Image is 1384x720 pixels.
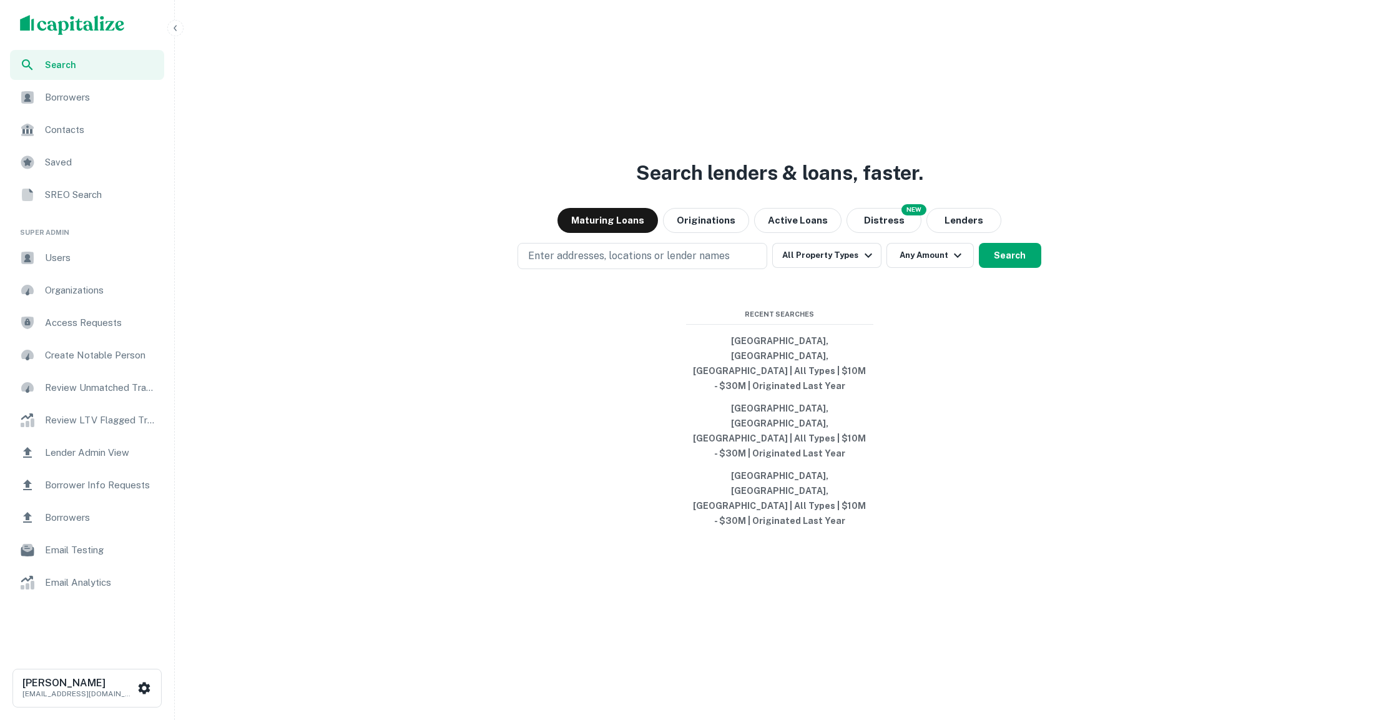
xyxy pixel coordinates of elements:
[45,575,157,590] span: Email Analytics
[10,373,164,403] a: Review Unmatched Transactions
[22,688,135,699] p: [EMAIL_ADDRESS][DOMAIN_NAME]
[45,250,157,265] span: Users
[518,243,767,269] button: Enter addresses, locations or lender names
[45,413,157,428] span: Review LTV Flagged Transactions
[636,158,923,188] h3: Search lenders & loans, faster.
[979,243,1041,268] button: Search
[45,155,157,170] span: Saved
[45,187,157,202] span: SREO Search
[10,115,164,145] a: Contacts
[45,380,157,395] span: Review Unmatched Transactions
[10,438,164,468] a: Lender Admin View
[10,568,164,598] a: Email Analytics
[45,315,157,330] span: Access Requests
[45,510,157,525] span: Borrowers
[45,122,157,137] span: Contacts
[10,243,164,273] a: Users
[686,397,873,465] button: [GEOGRAPHIC_DATA], [GEOGRAPHIC_DATA], [GEOGRAPHIC_DATA] | All Types | $10M - $30M | Originated La...
[686,309,873,320] span: Recent Searches
[557,208,658,233] button: Maturing Loans
[772,243,881,268] button: All Property Types
[45,90,157,105] span: Borrowers
[45,478,157,493] span: Borrower Info Requests
[10,180,164,210] a: SREO Search
[10,82,164,112] a: Borrowers
[10,503,164,533] a: Borrowers
[901,204,926,215] div: NEW
[10,147,164,177] a: Saved
[10,405,164,435] a: Review LTV Flagged Transactions
[10,50,164,80] a: Search
[10,212,164,243] li: Super Admin
[20,15,125,35] img: capitalize-logo.png
[663,208,749,233] button: Originations
[926,208,1001,233] button: Lenders
[528,249,730,264] p: Enter addresses, locations or lender names
[886,243,974,268] button: Any Amount
[10,535,164,565] a: Email Testing
[1322,620,1384,680] iframe: Chat Widget
[12,669,162,708] button: [PERSON_NAME][EMAIL_ADDRESS][DOMAIN_NAME]
[45,283,157,298] span: Organizations
[686,330,873,397] button: [GEOGRAPHIC_DATA], [GEOGRAPHIC_DATA], [GEOGRAPHIC_DATA] | All Types | $10M - $30M | Originated La...
[10,308,164,338] a: Access Requests
[10,470,164,500] a: Borrower Info Requests
[22,678,135,688] h6: [PERSON_NAME]
[45,445,157,460] span: Lender Admin View
[754,208,842,233] button: Active Loans
[686,465,873,532] button: [GEOGRAPHIC_DATA], [GEOGRAPHIC_DATA], [GEOGRAPHIC_DATA] | All Types | $10M - $30M | Originated La...
[45,58,157,72] span: Search
[847,208,921,233] button: Search distressed loans with lien and other non-mortgage details.
[45,543,157,558] span: Email Testing
[10,340,164,370] a: Create Notable Person
[45,348,157,363] span: Create Notable Person
[10,275,164,305] a: Organizations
